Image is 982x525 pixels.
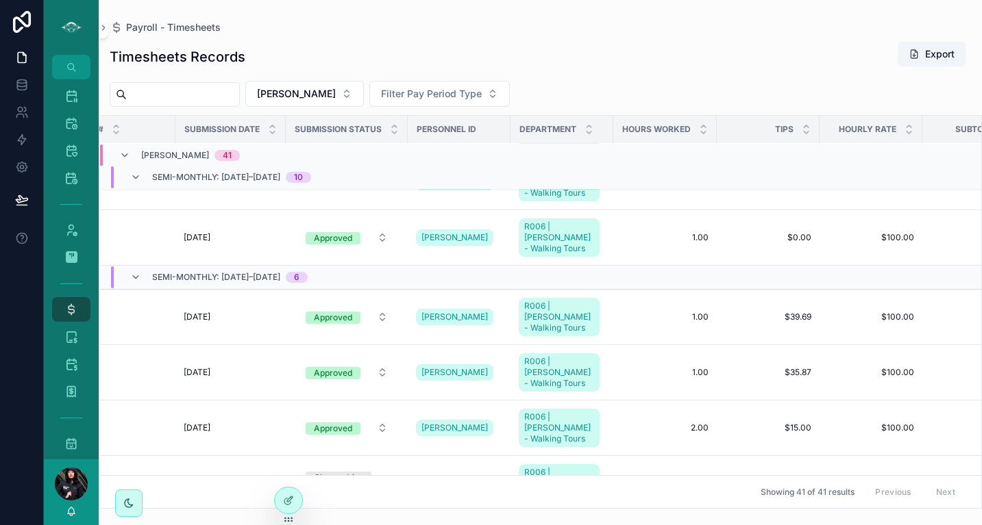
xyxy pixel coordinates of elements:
a: [PERSON_NAME] [416,227,502,248]
a: Select Button [294,359,400,385]
div: 6 [294,272,299,283]
button: Select Button [369,81,510,107]
a: 2.00 [622,422,709,433]
button: Select Button [295,465,399,502]
button: Select Button [295,305,399,329]
div: Changed / Removed [314,472,363,496]
a: [PERSON_NAME] [416,417,502,439]
span: R006 | [PERSON_NAME] - Walking Tours [524,221,594,254]
a: R006 | [PERSON_NAME] - Walking Tours [519,464,600,502]
a: [PERSON_NAME] [416,229,493,246]
a: [PERSON_NAME] [416,306,502,328]
a: Select Button [294,464,400,502]
a: Select Button [294,415,400,441]
span: Submission Date [184,124,260,135]
a: $39.69 [725,311,811,322]
span: [PERSON_NAME] [421,311,488,322]
div: Approved [314,422,352,435]
span: Semi-Monthly: [DATE]–[DATE] [152,272,280,283]
a: $35.87 [725,367,811,378]
button: Select Button [245,81,364,107]
a: R006 | [PERSON_NAME] - Walking Tours [519,216,605,259]
a: R006 | [PERSON_NAME] - Walking Tours [519,298,600,336]
span: [PERSON_NAME] [421,422,488,433]
h1: Timesheets Records [110,47,245,66]
span: [DATE] [184,367,210,378]
button: Export [898,42,966,66]
img: App logo [60,16,82,38]
a: $100.00 [828,367,914,378]
a: 1.00 [622,232,709,243]
div: scrollable content [44,79,99,459]
a: $100.00 [828,311,914,322]
span: Semi-Monthly: [DATE]–[DATE] [152,172,280,183]
a: [PERSON_NAME] [416,309,493,325]
span: [PERSON_NAME] [421,232,488,243]
span: R006 | [PERSON_NAME] - Walking Tours [524,356,594,389]
a: R006 | [PERSON_NAME] - Walking Tours [519,295,605,339]
a: R006 | [PERSON_NAME] - Walking Tours [519,353,600,392]
a: R006 | [PERSON_NAME] - Walking Tours [519,350,605,394]
a: 1.00 [622,311,709,322]
a: 1.00 [622,367,709,378]
button: Select Button [295,415,399,440]
span: Payroll - Timesheets [126,21,221,34]
span: [PERSON_NAME] [141,150,209,161]
span: Hours Worked [622,124,691,135]
a: R006 | [PERSON_NAME] - Walking Tours [519,218,600,257]
span: Filter Pay Period Type [381,87,482,101]
span: [PERSON_NAME] [257,87,336,101]
a: [DATE] [184,367,278,378]
a: [PERSON_NAME] [416,472,502,494]
span: R006 | [PERSON_NAME] - Walking Tours [524,300,594,333]
div: Approved [314,311,352,324]
div: 10 [294,172,303,183]
a: $100.00 [828,422,914,433]
a: Select Button [294,225,400,251]
a: Select Button [294,304,400,330]
span: R006 | [PERSON_NAME] - Walking Tours [524,411,594,444]
a: [DATE] [184,311,278,322]
span: [DATE] [184,311,210,322]
span: Personnel ID [417,124,476,135]
a: [PERSON_NAME] [416,361,502,383]
span: Hourly Rate [839,124,896,135]
a: [DATE] [184,422,278,433]
a: Payroll - Timesheets [110,21,221,34]
a: $15.00 [725,422,811,433]
span: Department [519,124,576,135]
a: $100.00 [828,232,914,243]
a: R006 | [PERSON_NAME] - Walking Tours [519,409,600,447]
span: [PERSON_NAME] [421,367,488,378]
a: $0.00 [725,232,811,243]
div: 41 [223,150,232,161]
span: Submission Status [295,124,382,135]
span: R006 | [PERSON_NAME] - Walking Tours [524,467,594,500]
div: Approved [314,367,352,379]
button: Select Button [295,360,399,385]
a: R006 | [PERSON_NAME] - Walking Tours [519,461,605,505]
a: [PERSON_NAME] [416,420,493,436]
span: [DATE] [184,422,210,433]
span: Showing 41 of 41 results [761,487,855,498]
span: [DATE] [184,232,210,243]
div: Approved [314,232,352,244]
button: Select Button [295,225,399,250]
span: Tips [775,124,794,135]
a: R006 | [PERSON_NAME] - Walking Tours [519,406,605,450]
a: [DATE] [184,232,278,243]
a: [PERSON_NAME] [416,364,493,381]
